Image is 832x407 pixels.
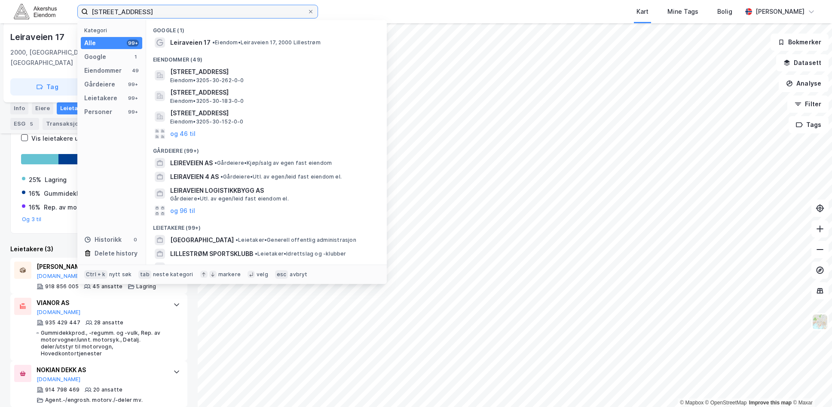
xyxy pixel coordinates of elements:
div: Lagring [45,175,67,185]
div: VIANOR AS [37,298,165,308]
button: Bokmerker [771,34,829,51]
div: Leietakere (3) [10,244,187,254]
span: [STREET_ADDRESS] [170,67,376,77]
div: Ctrl + k [84,270,107,279]
div: 99+ [127,108,139,115]
span: [STREET_ADDRESS] [170,87,376,98]
div: Leietakere [57,102,104,114]
div: Kontrollprogram for chat [789,366,832,407]
div: Agent.-/engrosh. motorv./-deler mv. [45,397,143,404]
div: 49 [132,67,139,74]
span: • [214,160,217,166]
span: Eiendom • 3205-30-183-0-0 [170,98,244,105]
div: Lagring [136,283,156,290]
span: Gårdeiere • Kjøp/salg av egen fast eiendom [214,160,332,166]
button: Og 3 til [22,216,42,223]
div: 914 798 469 [45,386,80,393]
input: Søk på adresse, matrikkel, gårdeiere, leietakere eller personer [88,5,307,18]
div: avbryt [290,271,307,278]
span: LEIRAVEIEN 4 AS [170,172,219,182]
img: Z [812,314,828,330]
div: Eiere [32,102,53,114]
div: NOKIAN DEKK AS [37,365,165,375]
div: 1 [132,53,139,60]
div: 16% [29,202,40,213]
button: Datasett [776,54,829,71]
div: markere [218,271,241,278]
div: Personer [84,107,112,117]
div: Alle [84,38,96,48]
div: 935 429 447 [45,319,80,326]
div: Rep. av motorvogner/unnt. motorsyk. [44,202,155,213]
span: LEIREVEIEN AS [170,158,213,168]
div: 25% [29,175,41,185]
div: 2000, [GEOGRAPHIC_DATA], [GEOGRAPHIC_DATA] [10,47,139,68]
button: Tags [789,116,829,133]
span: Eiendom • 3205-30-152-0-0 [170,118,244,125]
span: LEIRAVEIEN LOGISTIKKBYGG AS [170,185,376,196]
div: Historikk [84,234,122,245]
span: Eiendom • 3205-30-262-0-0 [170,77,244,84]
span: Gårdeiere • Utl. av egen/leid fast eiendom el. [170,195,289,202]
div: Vis leietakere uten ansatte [31,133,113,144]
a: OpenStreetMap [705,400,747,406]
span: • [255,250,257,257]
div: 99+ [127,95,139,102]
div: Leietakere (99+) [146,218,387,233]
div: Delete history [95,248,138,259]
div: Leiraveien 17 [10,30,66,44]
span: LILLESTRØM LOGISTIKK AS [170,262,251,273]
div: velg [257,271,268,278]
button: [DOMAIN_NAME] [37,309,81,316]
div: Kart [636,6,648,17]
div: 99+ [127,81,139,88]
button: [DOMAIN_NAME] [37,376,81,383]
div: 45 ansatte [92,283,122,290]
span: LILLESTRØM SPORTSKLUBB [170,249,253,259]
div: 28 ansatte [94,319,123,326]
img: akershus-eiendom-logo.9091f326c980b4bce74ccdd9f866810c.svg [14,4,57,19]
iframe: Chat Widget [789,366,832,407]
div: Eiendommer (49) [146,49,387,65]
div: neste kategori [153,271,193,278]
div: Gummidekkprod., -regumm. og -vulk [44,188,155,199]
span: Leietaker • Generell offentlig administrasjon [236,237,356,244]
button: Analyse [779,75,829,92]
button: Tag [10,78,84,96]
div: 20 ansatte [93,386,122,393]
div: 99+ [127,40,139,46]
div: Info [10,102,28,114]
span: Eiendom • Leiraveien 17, 2000 Lillestrøm [212,39,321,46]
div: ESG [10,118,39,130]
span: • [236,237,238,243]
button: [DOMAIN_NAME] [37,273,81,280]
div: 0 [132,236,139,243]
span: [GEOGRAPHIC_DATA] [170,235,234,245]
div: tab [138,270,151,279]
div: Kategori [84,27,142,34]
div: Google [84,52,106,62]
div: Bolig [717,6,732,17]
button: og 96 til [170,206,195,216]
div: Google (1) [146,20,387,36]
div: 5 [27,120,36,128]
div: Leietakere [84,93,117,103]
div: [PERSON_NAME] AS [37,262,156,272]
button: og 46 til [170,129,196,139]
span: Leiraveien 17 [170,37,211,48]
span: Gårdeiere • Utl. av egen/leid fast eiendom el. [220,173,342,180]
span: Leietaker • Idrettslag og -klubber [255,250,346,257]
div: nytt søk [109,271,132,278]
div: [PERSON_NAME] [756,6,804,17]
div: esc [275,270,288,279]
div: Gårdeiere (99+) [146,141,387,156]
div: Gårdeiere [84,79,115,89]
div: 16% [29,188,40,199]
div: Mine Tags [667,6,698,17]
a: Mapbox [680,400,704,406]
div: Eiendommer [84,65,122,76]
span: • [212,39,215,46]
div: Gummidekkprod., -regumm. og -vulk, Rep. av motorvogner/unnt. motorsyk., Detalj. deler/utstyr til ... [41,330,165,357]
span: [STREET_ADDRESS] [170,108,376,118]
span: • [220,173,223,180]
